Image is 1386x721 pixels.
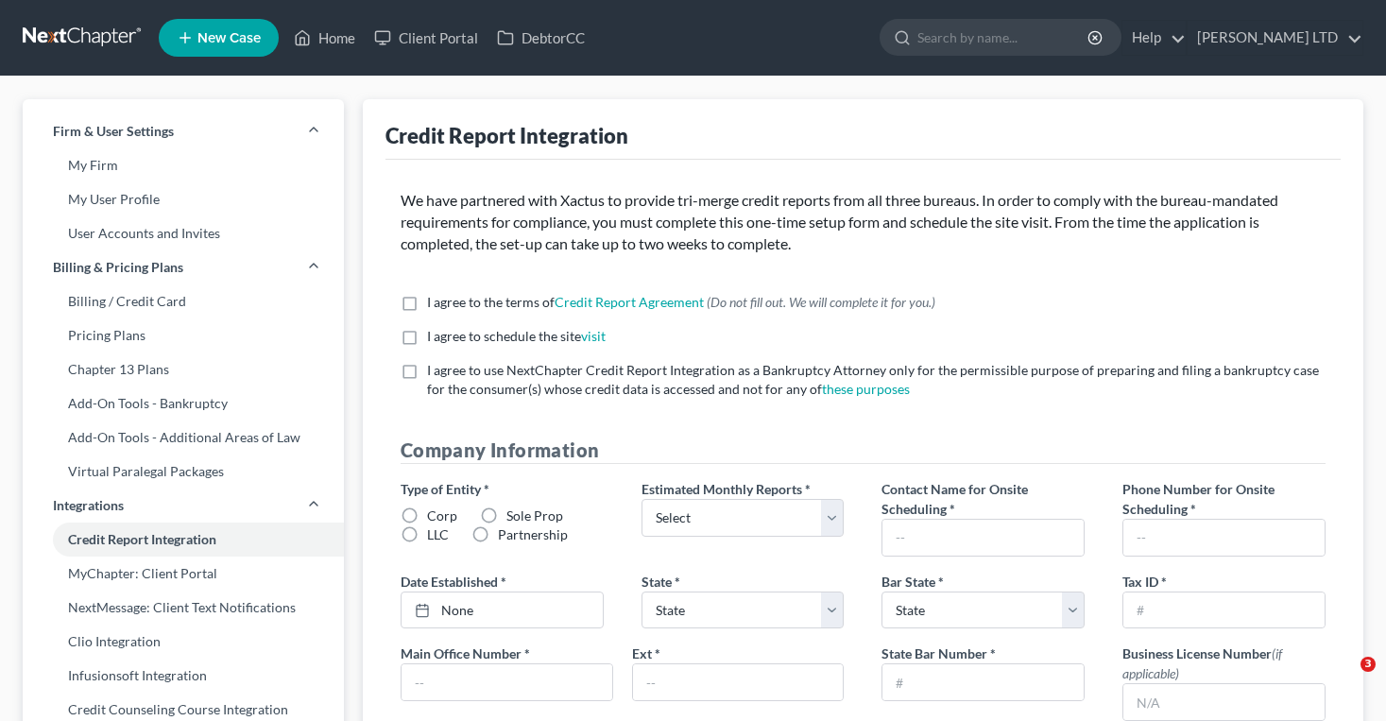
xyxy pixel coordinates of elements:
[633,664,844,700] input: --
[1122,481,1275,517] span: Phone Number for Onsite Scheduling
[882,520,1084,556] input: --
[53,258,183,277] span: Billing & Pricing Plans
[402,592,603,628] a: None
[53,122,174,141] span: Firm & User Settings
[53,496,124,515] span: Integrations
[488,21,594,55] a: DebtorCC
[498,526,568,542] span: Partnership
[882,664,1084,700] input: #
[23,318,344,352] a: Pricing Plans
[284,21,365,55] a: Home
[23,250,344,284] a: Billing & Pricing Plans
[427,362,1319,397] span: I agree to use NextChapter Credit Report Integration as a Bankruptcy Attorney only for the permis...
[365,21,488,55] a: Client Portal
[1123,592,1325,628] input: #
[23,659,344,693] a: Infusionsoft Integration
[1122,644,1326,683] label: Business License Number
[402,664,612,700] input: --
[385,122,628,149] div: Credit Report Integration
[23,182,344,216] a: My User Profile
[581,328,606,344] a: visit
[23,591,344,625] a: NextMessage: Client Text Notifications
[1188,21,1362,55] a: [PERSON_NAME] LTD
[401,481,481,497] span: Type of Entity
[1123,520,1325,556] input: --
[881,645,987,661] span: State Bar Number
[642,481,802,497] span: Estimated Monthly Reports
[427,294,555,310] span: I agree to the terms of
[23,284,344,318] a: Billing / Credit Card
[555,294,704,310] a: Credit Report Agreement
[881,574,935,590] span: Bar State
[23,216,344,250] a: User Accounts and Invites
[23,625,344,659] a: Clio Integration
[1123,684,1325,720] input: N/A
[23,489,344,523] a: Integrations
[401,437,1326,464] h4: Company Information
[401,190,1326,255] p: We have partnered with Xactus to provide tri-merge credit reports from all three bureaus. In orde...
[1322,657,1367,702] iframe: Intercom live chat
[506,507,563,524] span: Sole Prop
[197,31,261,45] span: New Case
[632,645,652,661] span: Ext
[707,294,935,310] span: (Do not fill out. We will complete it for you.)
[23,421,344,455] a: Add-On Tools - Additional Areas of Law
[401,574,498,590] span: Date Established
[427,328,581,344] span: I agree to schedule the site
[642,574,672,590] span: State
[427,507,457,524] span: Corp
[23,557,344,591] a: MyChapter: Client Portal
[917,20,1090,55] input: Search by name...
[23,386,344,421] a: Add-On Tools - Bankruptcy
[881,481,1028,517] span: Contact Name for Onsite Scheduling
[1122,574,1158,590] span: Tax ID
[23,148,344,182] a: My Firm
[23,114,344,148] a: Firm & User Settings
[23,455,344,489] a: Virtual Paralegal Packages
[427,526,449,542] span: LLC
[23,352,344,386] a: Chapter 13 Plans
[822,381,910,397] a: these purposes
[1122,21,1186,55] a: Help
[1360,657,1376,672] span: 3
[23,523,344,557] a: Credit Report Integration
[401,645,522,661] span: Main Office Number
